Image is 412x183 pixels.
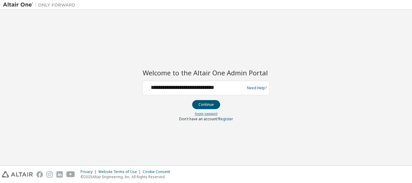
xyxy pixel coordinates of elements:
div: Cookie Consent [143,169,174,174]
p: © 2025 Altair Engineering, Inc. All Rights Reserved. [81,174,174,179]
img: Altair One [3,2,78,8]
h2: Welcome to the Altair One Admin Portal [143,68,269,77]
a: Forgot password [195,112,217,116]
img: instagram.svg [46,171,53,178]
div: Privacy [81,169,98,174]
a: Register [219,116,233,121]
img: linkedin.svg [56,171,63,178]
img: youtube.svg [66,171,75,178]
div: Website Terms of Use [98,169,143,174]
button: Continue [192,100,220,109]
img: facebook.svg [36,171,43,178]
img: altair_logo.svg [2,171,33,178]
span: Don't have an account? [179,116,219,121]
